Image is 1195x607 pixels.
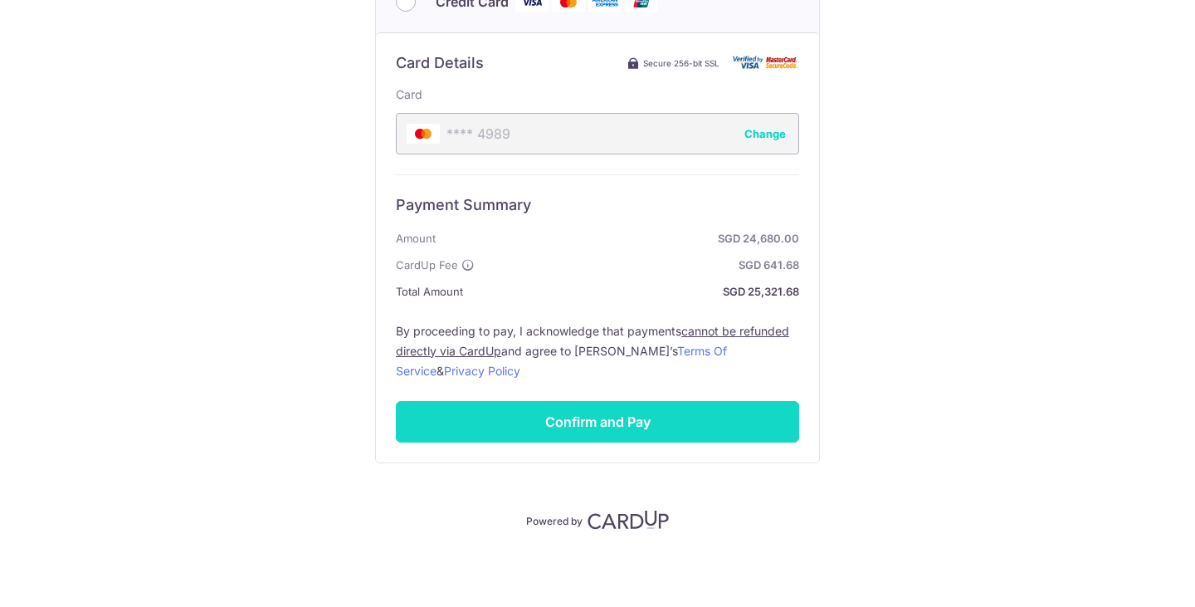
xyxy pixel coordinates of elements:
[396,255,458,275] span: CardUp Fee
[733,56,799,70] img: Card secure
[396,344,727,378] a: Terms Of Service
[396,195,799,215] h6: Payment Summary
[396,228,436,248] span: Amount
[396,86,422,103] label: Card
[643,56,719,70] span: Secure 256-bit SSL
[588,510,669,530] img: CardUp
[396,401,799,443] input: Confirm and Pay
[396,324,789,358] u: cannot be refunded directly via CardUp
[442,228,799,248] strong: SGD 24,680.00
[444,364,520,378] a: Privacy Policy
[470,281,799,301] strong: SGD 25,321.68
[396,53,484,73] h6: Card Details
[396,321,799,381] label: By proceeding to pay, I acknowledge that payments and agree to [PERSON_NAME]’s &
[744,125,786,142] button: Change
[526,512,583,528] p: Powered by
[481,255,799,275] strong: SGD 641.68
[396,281,463,301] span: Total Amount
